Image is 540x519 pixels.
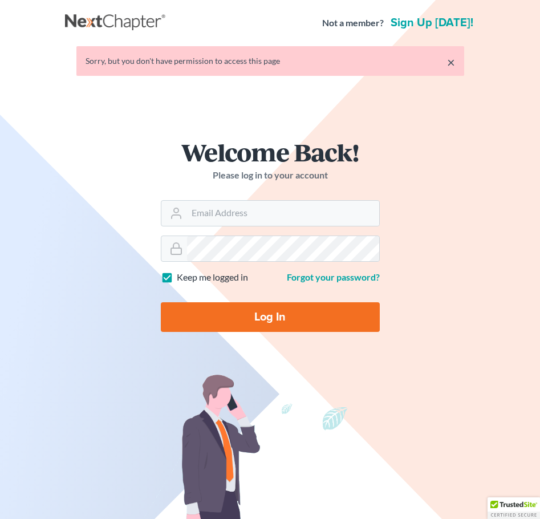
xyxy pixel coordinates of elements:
[161,302,380,332] input: Log In
[161,140,380,164] h1: Welcome Back!
[447,55,455,69] a: ×
[287,271,380,282] a: Forgot your password?
[322,17,384,30] strong: Not a member?
[488,497,540,519] div: TrustedSite Certified
[388,17,476,29] a: Sign up [DATE]!
[187,201,379,226] input: Email Address
[161,169,380,182] p: Please log in to your account
[86,55,455,67] div: Sorry, but you don't have permission to access this page
[177,271,248,284] label: Keep me logged in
